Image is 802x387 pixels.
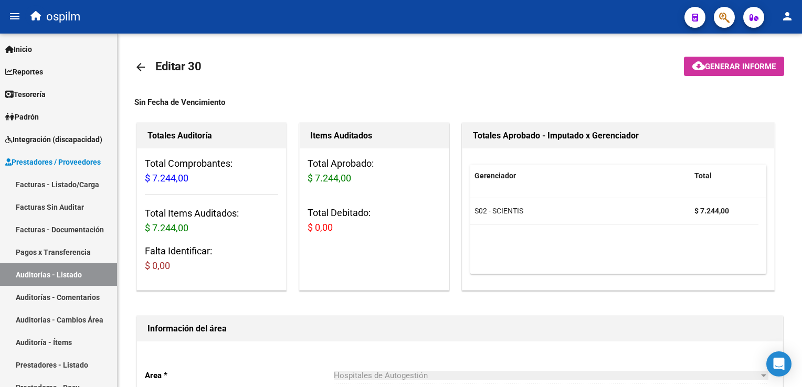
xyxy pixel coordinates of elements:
h1: Totales Aprobado - Imputado x Gerenciador [473,127,764,144]
mat-icon: arrow_back [134,61,147,73]
h1: Totales Auditoría [147,127,276,144]
span: Generar informe [705,62,776,71]
span: $ 7.244,00 [308,173,351,184]
mat-icon: menu [8,10,21,23]
span: $ 7.244,00 [145,173,188,184]
h3: Total Aprobado: [308,156,441,186]
p: Area * [145,370,334,381]
h3: Total Comprobantes: [145,156,278,186]
div: Open Intercom Messenger [766,351,792,377]
mat-icon: person [781,10,794,23]
span: $ 7.244,00 [145,222,188,233]
mat-icon: cloud_download [692,59,705,72]
span: Inicio [5,44,32,55]
span: S02 - SCIENTIS [474,207,523,215]
span: Prestadores / Proveedores [5,156,101,168]
span: $ 0,00 [308,222,333,233]
span: Hospitales de Autogestión [334,371,428,380]
span: Padrón [5,111,39,123]
datatable-header-cell: Total [690,165,758,187]
strong: $ 7.244,00 [694,207,729,215]
span: Gerenciador [474,171,516,180]
span: Total [694,171,712,180]
datatable-header-cell: Gerenciador [470,165,690,187]
h3: Total Debitado: [308,206,441,235]
h1: Información del área [147,320,772,337]
span: Reportes [5,66,43,78]
span: Editar 30 [155,60,202,73]
button: Generar informe [684,57,784,76]
span: $ 0,00 [145,260,170,271]
span: Integración (discapacidad) [5,134,102,145]
h1: Items Auditados [310,127,438,144]
span: ospilm [46,5,80,28]
h3: Falta Identificar: [145,244,278,273]
h3: Total Items Auditados: [145,206,278,235]
div: Sin Fecha de Vencimiento [134,96,785,108]
span: Tesorería [5,89,46,100]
